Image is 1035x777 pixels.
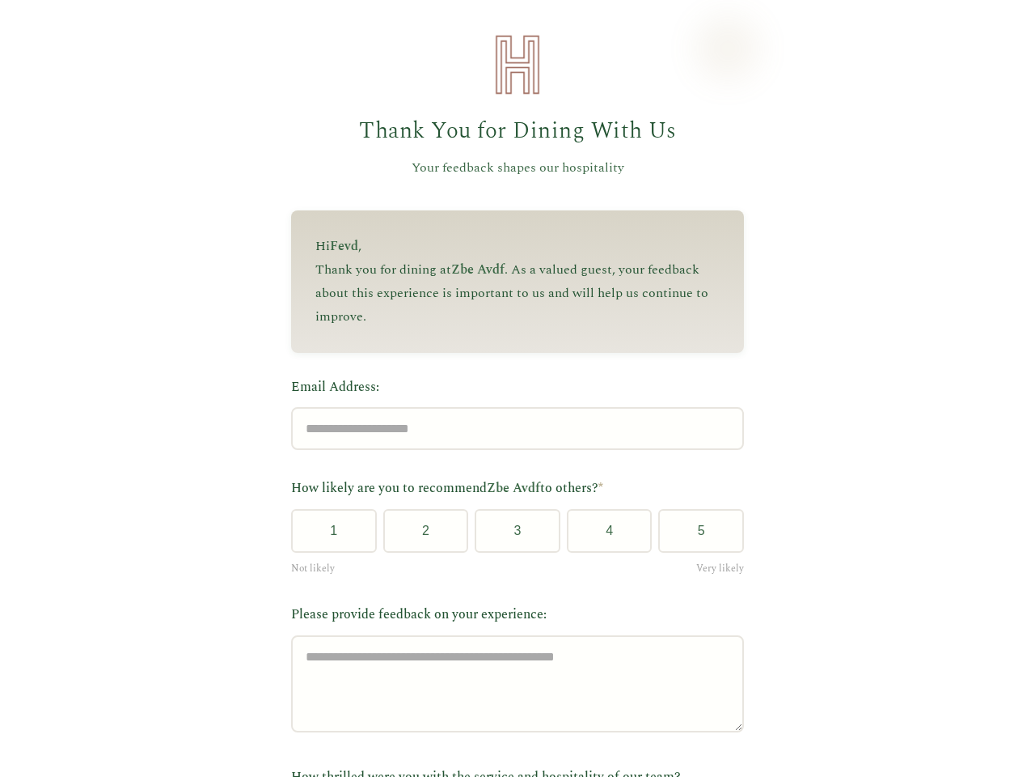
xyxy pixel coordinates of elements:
label: Email Address: [291,377,744,398]
span: Zbe Avdf [451,260,505,279]
span: Not likely [291,561,335,576]
span: Zbe Avdf [487,478,540,498]
span: Fevd [330,236,358,256]
span: Very likely [696,561,744,576]
img: Heirloom Hospitality Logo [485,32,550,97]
button: 3 [475,509,560,553]
button: 1 [291,509,377,553]
button: 4 [567,509,653,553]
p: Your feedback shapes our hospitality [291,158,744,179]
button: 2 [383,509,469,553]
button: 5 [658,509,744,553]
p: Thank you for dining at . As a valued guest, your feedback about this experience is important to ... [315,258,720,328]
p: Hi , [315,235,720,258]
label: Please provide feedback on your experience: [291,605,744,626]
label: How likely are you to recommend to others? [291,478,744,499]
h1: Thank You for Dining With Us [291,113,744,150]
